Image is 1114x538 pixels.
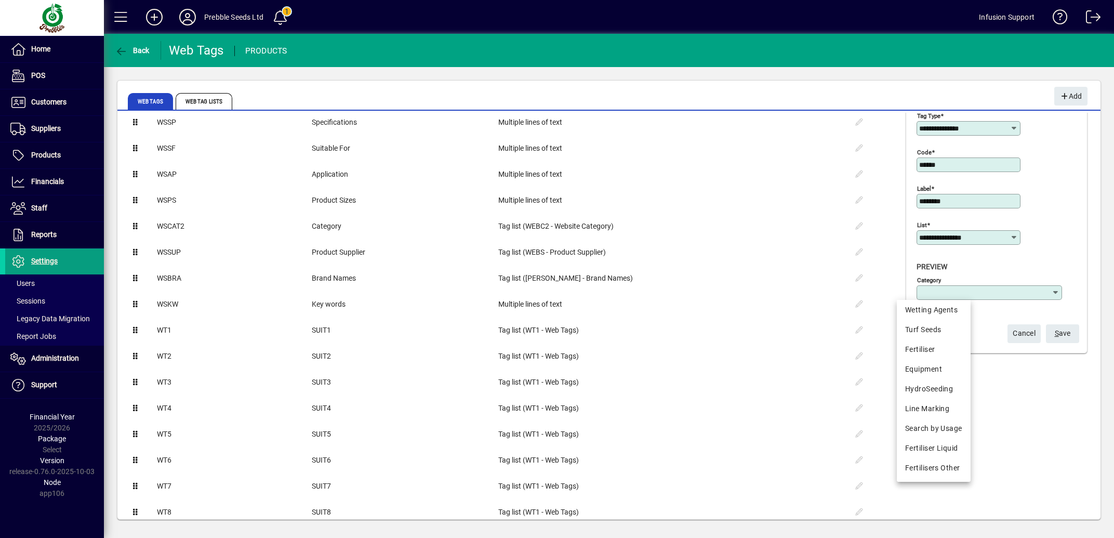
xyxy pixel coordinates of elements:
mat-option: Fertilisers Other [897,458,971,478]
div: Search by Usage [905,423,962,434]
span: Web Tags [128,93,173,110]
span: Settings [31,257,58,265]
td: WT3 [156,370,311,396]
td: Multiple lines of text [498,110,846,136]
td: Tag list (WT1 - Web Tags) [498,422,846,448]
button: Profile [171,8,204,27]
a: Logout [1078,2,1101,36]
td: Tag list (WT1 - Web Tags) [498,344,846,370]
mat-label: List [917,221,927,229]
td: WT5 [156,422,311,448]
mat-label: Category [917,277,941,284]
td: WSSF [156,136,311,162]
td: Product Supplier [311,240,498,266]
td: WT1 [156,318,311,344]
span: Staff [31,204,47,212]
td: WT6 [156,448,311,474]
a: Support [5,372,104,398]
a: Reports [5,222,104,248]
span: S [1055,329,1059,337]
span: Cancel [1013,325,1036,342]
a: Financials [5,169,104,195]
td: SUIT7 [311,474,498,500]
app-page-header-button: Back [104,41,161,60]
mat-option: Wetting Agents [897,300,971,320]
a: Report Jobs [5,327,104,345]
td: Specifications [311,110,498,136]
mat-label: Label [917,185,931,192]
a: Legacy Data Migration [5,310,104,327]
div: Infusion Support [979,9,1035,25]
a: POS [5,63,104,89]
td: Tag list (WT1 - Web Tags) [498,396,846,422]
span: Version [40,456,64,465]
td: SUIT2 [311,344,498,370]
div: HydroSeeding [905,384,962,395]
mat-option: Fertiliser [897,339,971,359]
td: SUIT1 [311,318,498,344]
td: Multiple lines of text [498,162,846,188]
td: WT7 [156,474,311,500]
td: WT8 [156,500,311,526]
td: Product Sizes [311,188,498,214]
span: Preview [917,263,947,271]
a: Home [5,36,104,62]
a: Knowledge Base [1045,2,1068,36]
td: SUIT5 [311,422,498,448]
td: WSCAT2 [156,214,311,240]
div: Fertiliser Liquid [905,443,962,454]
td: Suitable For [311,136,498,162]
button: Save [1046,324,1079,343]
mat-option: Fertiliser Liquid [897,438,971,458]
a: Users [5,274,104,292]
span: Node [44,478,61,487]
td: Multiple lines of text [498,136,846,162]
span: Legacy Data Migration [10,314,90,323]
td: SUIT4 [311,396,498,422]
a: Staff [5,195,104,221]
td: Brand Names [311,266,498,292]
td: WT2 [156,344,311,370]
mat-option: Search by Usage [897,418,971,438]
span: Back [115,46,150,55]
span: Financials [31,177,64,186]
td: WSSUP [156,240,311,266]
td: WSAP [156,162,311,188]
td: Tag list (WT1 - Web Tags) [498,370,846,396]
td: Tag list (WT1 - Web Tags) [498,448,846,474]
span: Home [31,45,50,53]
td: SUIT8 [311,500,498,526]
td: Tag list (WT1 - Web Tags) [498,318,846,344]
a: Customers [5,89,104,115]
td: WSPS [156,188,311,214]
span: Products [31,151,61,159]
td: SUIT3 [311,370,498,396]
a: Suppliers [5,116,104,142]
span: Package [38,435,66,443]
div: Line Marking [905,403,962,414]
button: Add [138,8,171,27]
td: WSKW [156,292,311,318]
td: Application [311,162,498,188]
mat-label: Tag type [917,112,940,120]
div: Equipment [905,364,962,375]
td: Tag list ([PERSON_NAME] - Brand Names) [498,266,846,292]
button: Cancel [1007,324,1041,343]
button: Back [112,41,152,60]
td: WSSP [156,110,311,136]
span: Suppliers [31,124,61,133]
span: Web Tag Lists [176,93,232,110]
div: Fertiliser [905,344,962,355]
a: Products [5,142,104,168]
mat-option: Equipment [897,359,971,379]
span: Sessions [10,297,45,305]
div: Turf Seeds [905,324,962,335]
span: Financial Year [30,413,75,421]
div: Prebble Seeds Ltd [204,9,263,25]
span: POS [31,71,45,80]
td: Tag list (WEBS - Product Supplier) [498,240,846,266]
td: Category [311,214,498,240]
mat-option: Line Marking [897,399,971,418]
td: Key words [311,292,498,318]
span: Users [10,279,35,287]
